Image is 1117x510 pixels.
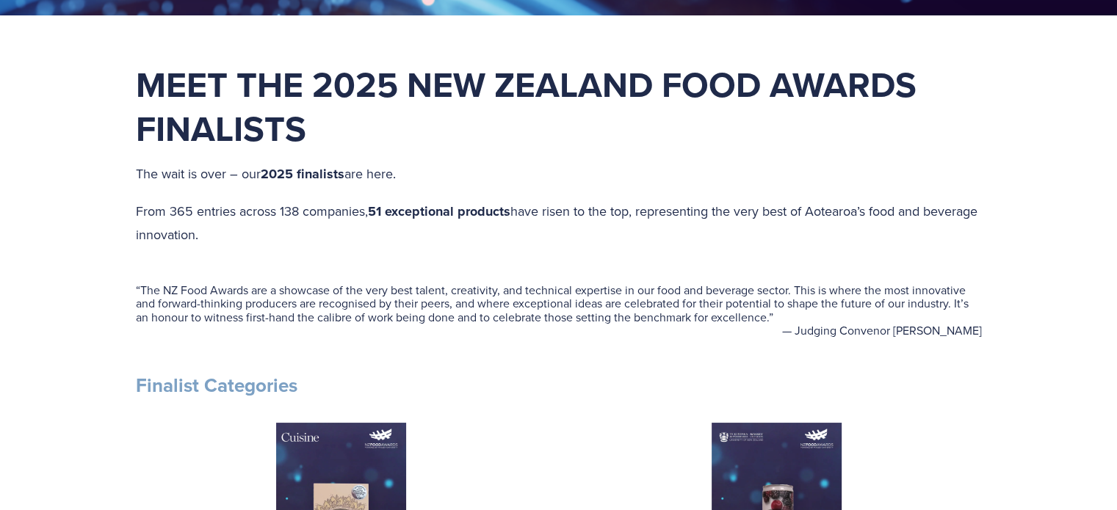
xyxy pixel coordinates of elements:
[136,282,140,298] span: “
[136,283,982,324] blockquote: The NZ Food Awards are a showcase of the very best talent, creativity, and technical expertise in...
[368,202,510,221] strong: 51 exceptional products
[261,164,344,183] strong: 2025 finalists
[769,309,773,325] span: ”
[136,162,982,186] p: The wait is over – our are here.
[136,200,982,247] p: From 365 entries across 138 companies, have risen to the top, representing the very best of Aotea...
[136,324,982,337] figcaption: — Judging Convenor [PERSON_NAME]
[136,371,297,399] strong: Finalist Categories
[136,59,925,154] strong: Meet the 2025 New Zealand Food Awards Finalists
